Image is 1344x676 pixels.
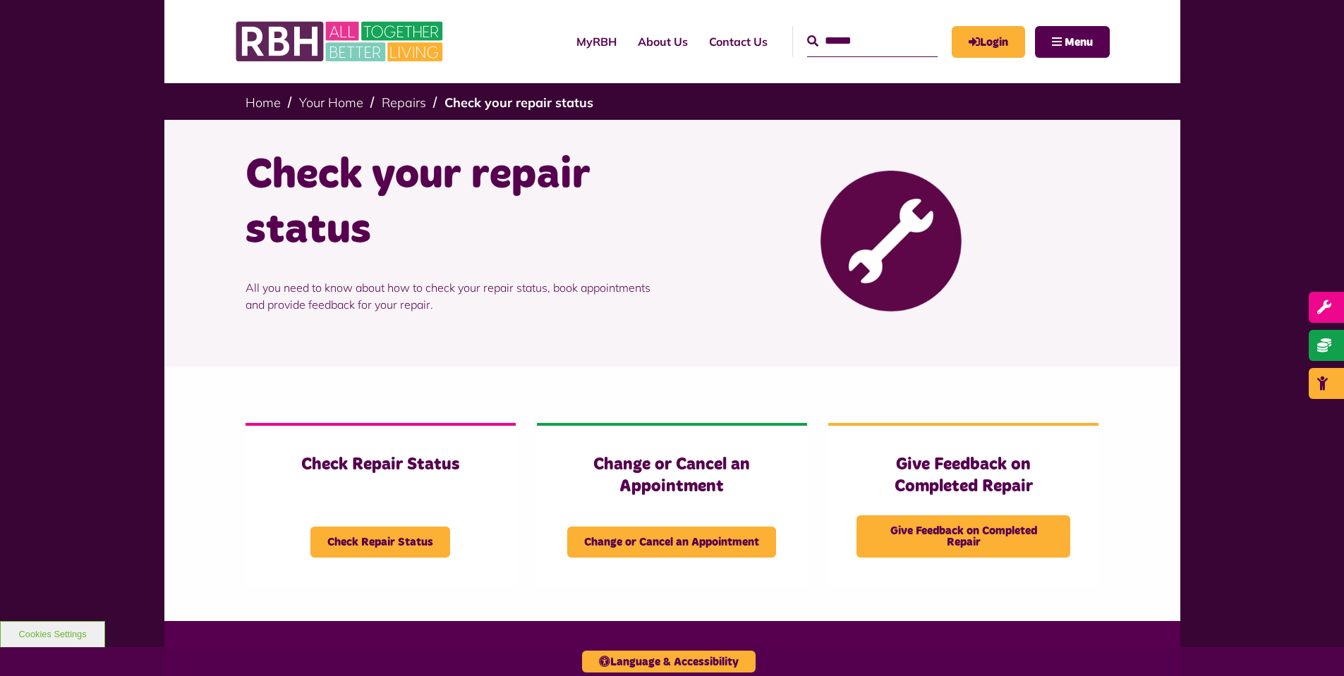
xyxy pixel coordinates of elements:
a: Give Feedback on Completed Repair Give Feedback on Completed Repair [828,423,1098,586]
button: Navigation [1035,26,1110,58]
h3: Give Feedback on Completed Repair [856,454,1070,498]
span: Give Feedback on Completed Repair [856,515,1070,558]
h3: Check Repair Status [274,454,488,476]
a: Your Home [299,94,363,111]
a: Home [246,94,281,111]
h1: Check your repair status [246,148,662,258]
a: Contact Us [698,23,778,61]
a: Change or Cancel an Appointment Change or Cancel an Appointment [537,423,807,586]
span: Check Repair Status [310,527,450,558]
span: Change or Cancel an Appointment [567,527,776,558]
button: Language & Accessibility [582,651,756,672]
a: Check Repair Status Check Repair Status [246,423,516,586]
img: Report Repair [821,171,962,312]
span: Menu [1065,37,1093,48]
iframe: Netcall Web Assistant for live chat [1281,613,1344,676]
a: Check your repair status [444,94,593,111]
a: About Us [627,23,698,61]
h3: Change or Cancel an Appointment [565,454,779,498]
p: All you need to know about how to check your repair status, book appointments and provide feedbac... [246,258,662,334]
a: Repairs [382,94,426,111]
a: MyRBH [952,26,1025,58]
img: RBH [235,14,447,69]
a: MyRBH [566,23,627,61]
